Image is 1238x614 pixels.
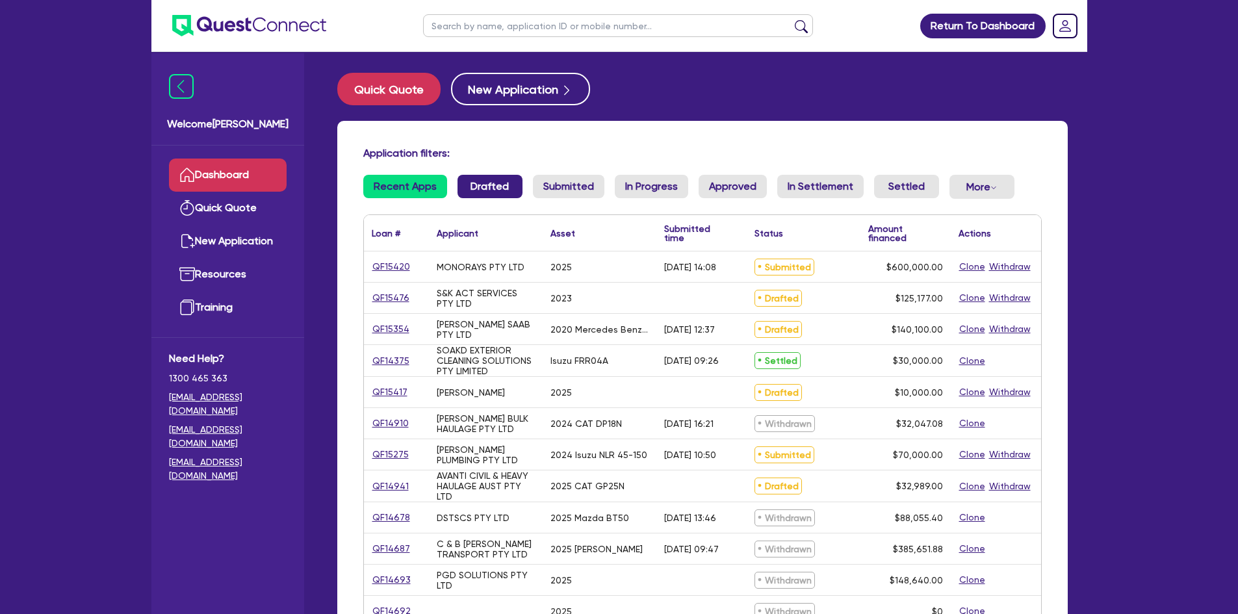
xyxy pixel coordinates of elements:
span: Submitted [754,446,814,463]
div: AVANTI CIVIL & HEAVY HAULAGE AUST PTY LTD [437,470,535,502]
div: 2023 [550,293,572,303]
button: Dropdown toggle [949,175,1014,199]
div: 2024 CAT DP18N [550,418,622,429]
div: [DATE] 09:47 [664,544,719,554]
div: Applicant [437,229,478,238]
span: Withdrawn [754,541,815,557]
div: Status [754,229,783,238]
a: QF14678 [372,510,411,525]
div: 2020 Mercedes Benz Actros 2643 Tray Truck [550,324,649,335]
button: Withdraw [988,479,1031,494]
button: Clone [959,322,986,337]
button: Clone [959,447,986,462]
span: 1300 465 363 [169,372,287,385]
div: 2025 [550,262,572,272]
button: New Application [451,73,590,105]
a: Recent Apps [363,175,447,198]
div: 2025 [PERSON_NAME] [550,544,643,554]
button: Withdraw [988,385,1031,400]
a: Quick Quote [337,73,451,105]
span: $32,047.08 [896,418,943,429]
span: Settled [754,352,801,369]
span: $140,100.00 [892,324,943,335]
button: Withdraw [988,290,1031,305]
img: new-application [179,233,195,249]
a: QF15354 [372,322,410,337]
a: Resources [169,258,287,291]
span: Drafted [754,290,802,307]
div: PGD SOLUTIONS PTY LTD [437,570,535,591]
a: Settled [874,175,939,198]
span: $600,000.00 [886,262,943,272]
span: Drafted [754,478,802,494]
a: Training [169,291,287,324]
img: training [179,300,195,315]
a: Drafted [458,175,522,198]
button: Clone [959,416,986,431]
div: [DATE] 16:21 [664,418,714,429]
img: resources [179,266,195,282]
a: [EMAIL_ADDRESS][DOMAIN_NAME] [169,455,287,483]
input: Search by name, application ID or mobile number... [423,14,813,37]
div: [PERSON_NAME] [437,387,505,398]
div: C & B [PERSON_NAME] TRANSPORT PTY LTD [437,539,535,559]
span: $10,000.00 [895,387,943,398]
div: Asset [550,229,575,238]
a: QF14693 [372,572,411,587]
button: Withdraw [988,322,1031,337]
div: Actions [959,229,991,238]
div: [DATE] 09:26 [664,355,719,366]
a: QF15417 [372,385,408,400]
a: QF14910 [372,416,409,431]
a: QF14687 [372,541,411,556]
div: 2025 [550,575,572,585]
span: $32,989.00 [896,481,943,491]
button: Clone [959,510,986,525]
a: Return To Dashboard [920,14,1046,38]
div: [PERSON_NAME] SAAB PTY LTD [437,319,535,340]
a: Approved [699,175,767,198]
a: QF15275 [372,447,409,462]
a: Quick Quote [169,192,287,225]
button: Clone [959,259,986,274]
img: icon-menu-close [169,74,194,99]
a: QF15476 [372,290,410,305]
div: S&K ACT SERVICES PTY LTD [437,288,535,309]
span: $385,651.88 [893,544,943,554]
div: DSTSCS PTY LTD [437,513,509,523]
button: Clone [959,572,986,587]
span: Withdrawn [754,572,815,589]
a: Submitted [533,175,604,198]
div: Loan # [372,229,400,238]
a: QF15420 [372,259,411,274]
div: [DATE] 13:46 [664,513,716,523]
div: Amount financed [868,224,943,242]
div: SOAKD EXTERIOR CLEANING SOLUTIONS PTY LIMITED [437,345,535,376]
span: $88,055.40 [895,513,943,523]
div: Submitted time [664,224,727,242]
a: In Progress [615,175,688,198]
span: $125,177.00 [896,293,943,303]
button: Clone [959,385,986,400]
span: Need Help? [169,351,287,366]
span: Drafted [754,384,802,401]
div: 2025 Mazda BT50 [550,513,629,523]
span: Drafted [754,321,802,338]
h4: Application filters: [363,147,1042,159]
img: quest-connect-logo-blue [172,15,326,36]
div: 2024 Isuzu NLR 45-150 [550,450,647,460]
div: 2025 [550,387,572,398]
a: QF14941 [372,479,409,494]
div: [DATE] 14:08 [664,262,716,272]
span: $30,000.00 [893,355,943,366]
div: MONORAYS PTY LTD [437,262,524,272]
button: Withdraw [988,447,1031,462]
button: Withdraw [988,259,1031,274]
span: Withdrawn [754,509,815,526]
span: $148,640.00 [890,575,943,585]
a: [EMAIL_ADDRESS][DOMAIN_NAME] [169,390,287,418]
button: Clone [959,479,986,494]
a: Dashboard [169,159,287,192]
span: Withdrawn [754,415,815,432]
